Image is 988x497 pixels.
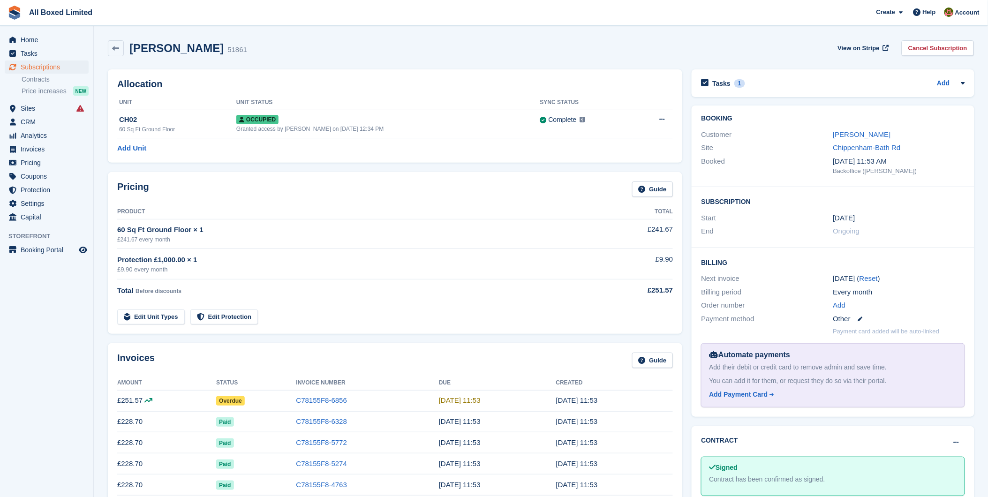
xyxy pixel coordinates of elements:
a: Add Payment Card [709,390,953,399]
div: [DATE] 11:53 AM [833,156,965,167]
a: menu [5,102,89,115]
span: Home [21,33,77,46]
a: Price increases NEW [22,86,89,96]
h2: [PERSON_NAME] [129,42,224,54]
span: Settings [21,197,77,210]
a: View on Stripe [834,40,891,56]
a: menu [5,143,89,156]
span: Paid [216,438,234,448]
div: 60 Sq Ft Ground Floor [119,125,236,134]
time: 2025-08-02 10:53:37 UTC [556,438,598,446]
time: 2025-06-03 10:53:15 UTC [439,481,481,489]
a: C78155F8-4763 [296,481,347,489]
span: Capital [21,211,77,224]
h2: Contract [701,436,738,445]
th: Product [117,204,588,219]
a: Guide [632,353,673,368]
span: CRM [21,115,77,128]
th: Invoice Number [296,376,439,391]
span: Tasks [21,47,77,60]
a: [PERSON_NAME] [833,130,891,138]
h2: Tasks [712,79,731,88]
h2: Allocation [117,79,673,90]
th: Status [216,376,296,391]
span: Protection [21,183,77,196]
span: Overdue [216,396,245,406]
div: CH02 [119,114,236,125]
span: Paid [216,417,234,427]
span: Subscriptions [21,60,77,74]
span: Total [117,286,134,294]
i: Smart entry sync failures have occurred [76,105,84,112]
time: 2025-09-02 10:53:21 UTC [556,417,598,425]
div: Protection £1,000.00 × 1 [117,255,588,265]
div: Customer [701,129,833,140]
div: Other [833,314,965,324]
h2: Billing [701,257,965,267]
div: Billing period [701,287,833,298]
a: menu [5,129,89,142]
a: All Boxed Limited [25,5,96,20]
div: Next invoice [701,273,833,284]
span: Occupied [236,115,279,124]
span: Account [955,8,980,17]
div: 1 [734,79,745,88]
h2: Pricing [117,181,149,197]
a: Guide [632,181,673,197]
div: Site [701,143,833,153]
div: Automate payments [709,349,957,361]
a: Chippenham-Bath Rd [833,143,901,151]
th: Unit [117,95,236,110]
a: C78155F8-6328 [296,417,347,425]
span: Booking Portal [21,243,77,256]
time: 2025-10-02 10:53:43 UTC [556,396,598,404]
div: £251.57 [588,285,673,296]
span: Ongoing [833,227,860,235]
a: Edit Protection [190,309,258,325]
td: £228.70 [117,474,216,496]
h2: Subscription [701,196,965,206]
span: Invoices [21,143,77,156]
div: 51861 [227,45,247,55]
th: Created [556,376,673,391]
div: [DATE] ( ) [833,273,965,284]
a: menu [5,197,89,210]
time: 2025-09-03 10:53:15 UTC [439,417,481,425]
a: menu [5,60,89,74]
div: Order number [701,300,833,311]
a: Add Unit [117,143,146,154]
a: menu [5,183,89,196]
time: 2025-07-02 10:53:23 UTC [556,459,598,467]
a: Preview store [77,244,89,256]
div: You can add it for them, or request they do so via their portal. [709,376,957,386]
a: menu [5,115,89,128]
span: Create [876,8,895,17]
img: icon-info-grey-7440780725fd019a000dd9b08b2336e03edf1995a4989e88bcd33f0948082b44.svg [580,117,585,122]
div: Granted access by [PERSON_NAME] on [DATE] 12:34 PM [236,125,540,133]
span: Storefront [8,232,93,241]
td: £228.70 [117,411,216,432]
time: 2025-08-03 10:53:15 UTC [439,438,481,446]
time: 2024-09-02 00:00:00 UTC [833,213,855,224]
time: 2025-07-03 10:53:15 UTC [439,459,481,467]
time: 2025-10-03 10:53:15 UTC [439,396,481,404]
div: £241.67 every month [117,235,588,244]
div: Add Payment Card [709,390,768,399]
span: Coupons [21,170,77,183]
span: Price increases [22,87,67,96]
td: £228.70 [117,453,216,474]
h2: Booking [701,115,965,122]
div: Signed [709,463,957,473]
div: Every month [833,287,965,298]
th: Unit Status [236,95,540,110]
img: stora-icon-8386f47178a22dfd0bd8f6a31ec36ba5ce8667c1dd55bd0f319d3a0aa187defe.svg [8,6,22,20]
a: Add [833,300,846,311]
a: Add [937,78,950,89]
span: Pricing [21,156,77,169]
div: NEW [73,86,89,96]
div: 60 Sq Ft Ground Floor × 1 [117,225,588,235]
div: Backoffice ([PERSON_NAME]) [833,166,965,176]
th: Due [439,376,556,391]
td: £251.57 [117,390,216,411]
a: C78155F8-5772 [296,438,347,446]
